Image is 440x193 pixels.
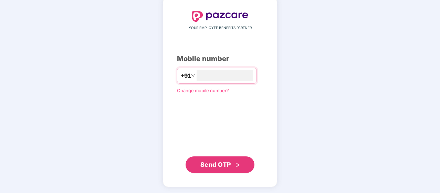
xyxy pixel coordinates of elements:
[177,88,229,93] a: Change mobile number?
[192,11,248,22] img: logo
[235,163,240,167] span: double-right
[191,74,195,78] span: down
[189,25,252,31] span: YOUR EMPLOYEE BENEFITS PARTNER
[186,156,254,173] button: Send OTPdouble-right
[181,71,191,80] span: +91
[177,54,263,64] div: Mobile number
[200,161,231,168] span: Send OTP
